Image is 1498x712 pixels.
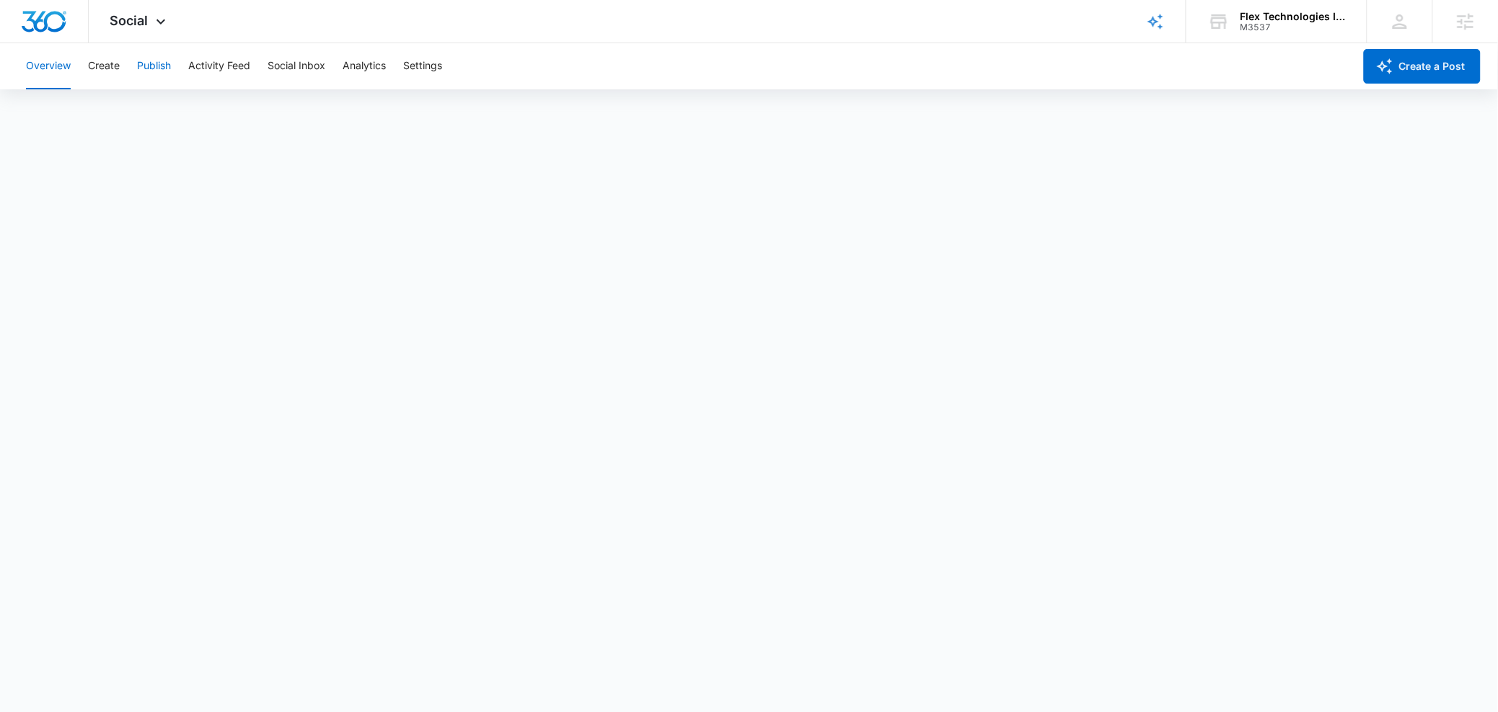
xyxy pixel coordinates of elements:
[1241,11,1346,22] div: account name
[343,43,386,89] button: Analytics
[268,43,325,89] button: Social Inbox
[1364,49,1481,84] button: Create a Post
[137,43,171,89] button: Publish
[188,43,250,89] button: Activity Feed
[26,43,71,89] button: Overview
[110,13,149,28] span: Social
[403,43,442,89] button: Settings
[1241,22,1346,32] div: account id
[88,43,120,89] button: Create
